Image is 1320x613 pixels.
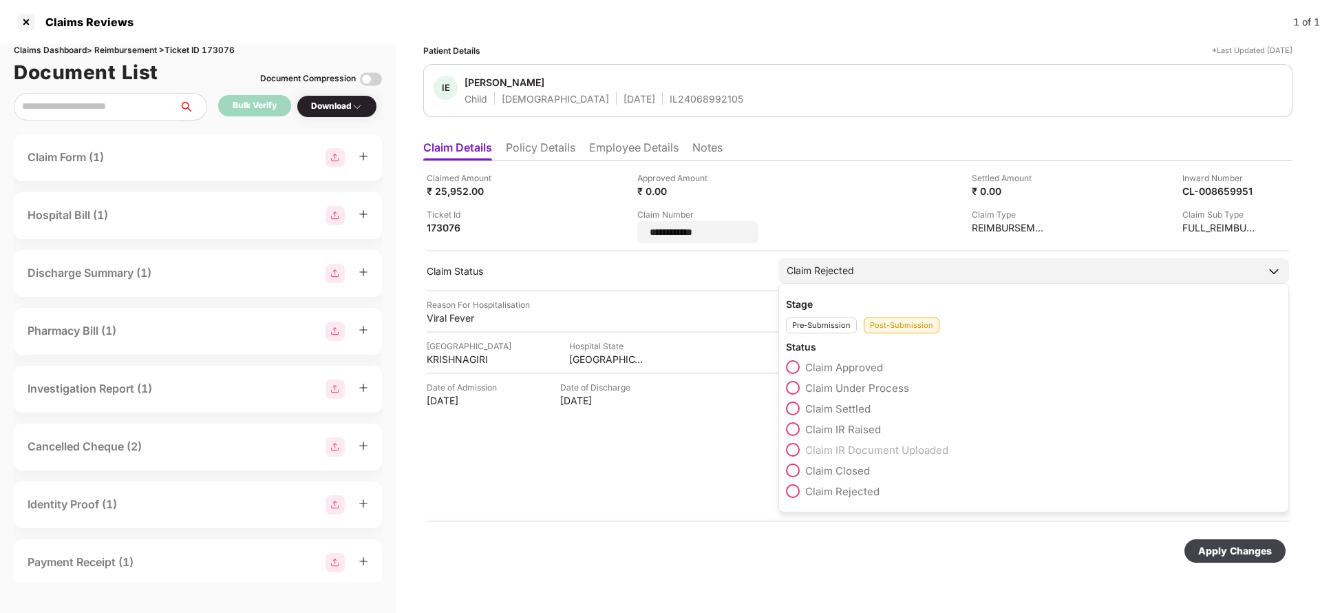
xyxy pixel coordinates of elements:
li: Claim Details [423,141,492,160]
div: Date of Admission [427,381,502,394]
div: Claim Form (1) [28,149,104,166]
div: Identity Proof (1) [28,496,117,513]
div: Investigation Report (1) [28,380,152,397]
div: IL24068992105 [670,92,743,105]
div: Hospital State [569,340,645,353]
div: Claim Status [427,264,765,278]
div: Claimed Amount [427,172,502,185]
div: Reason For Hospitalisation [427,298,530,311]
div: [GEOGRAPHIC_DATA] [427,340,511,353]
div: Claims Reviews [37,15,134,29]
h1: Document List [14,57,158,87]
span: Claim IR Raised [805,423,881,436]
span: plus [359,441,368,450]
div: Cancelled Cheque (2) [28,438,142,455]
div: Pharmacy Bill (1) [28,322,116,340]
div: Stage [786,298,1281,311]
span: Claim Approved [805,361,883,374]
li: Employee Details [589,141,679,160]
div: Approved Amount [637,172,713,185]
span: plus [359,267,368,277]
div: Claim Rejected [787,263,854,278]
div: Ticket Id [427,208,502,221]
div: Hospital Bill (1) [28,207,108,224]
div: Discharge Summary (1) [28,264,151,282]
div: Inward Number [1182,172,1258,185]
img: svg+xml;base64,PHN2ZyBpZD0iVG9nZ2xlLTMyeDMyIiB4bWxucz0iaHR0cDovL3d3dy53My5vcmcvMjAwMC9zdmciIHdpZH... [360,68,382,90]
div: [GEOGRAPHIC_DATA] [569,353,645,366]
li: Policy Details [506,141,575,160]
div: [DATE] [624,92,655,105]
div: [DATE] [427,394,502,407]
div: [DATE] [560,394,636,407]
button: search [178,93,207,121]
img: svg+xml;base64,PHN2ZyBpZD0iR3JvdXBfMjg4MTMiIGRhdGEtbmFtZT0iR3JvdXAgMjg4MTMiIHhtbG5zPSJodHRwOi8vd3... [326,553,345,572]
img: svg+xml;base64,PHN2ZyBpZD0iRHJvcGRvd24tMzJ4MzIiIHhtbG5zPSJodHRwOi8vd3d3LnczLm9yZy8yMDAwL3N2ZyIgd2... [352,101,363,112]
span: Claim Rejected [805,485,880,498]
span: search [178,101,206,112]
span: Claim Closed [805,464,870,477]
div: [PERSON_NAME] [465,76,544,89]
div: [DEMOGRAPHIC_DATA] [502,92,609,105]
div: 1 of 1 [1293,14,1320,30]
div: Claims Dashboard > Reimbursement > Ticket ID 173076 [14,44,382,57]
div: Viral Fever [427,311,502,324]
img: svg+xml;base64,PHN2ZyBpZD0iR3JvdXBfMjg4MTMiIGRhdGEtbmFtZT0iR3JvdXAgMjg4MTMiIHhtbG5zPSJodHRwOi8vd3... [326,437,345,457]
div: IE [434,76,458,100]
div: Download [311,100,363,113]
span: Claim Settled [805,402,871,415]
img: svg+xml;base64,PHN2ZyBpZD0iR3JvdXBfMjg4MTMiIGRhdGEtbmFtZT0iR3JvdXAgMjg4MTMiIHhtbG5zPSJodHRwOi8vd3... [326,495,345,515]
div: KRISHNAGIRI [427,353,502,366]
span: plus [359,152,368,161]
img: svg+xml;base64,PHN2ZyBpZD0iR3JvdXBfMjg4MTMiIGRhdGEtbmFtZT0iR3JvdXAgMjg4MTMiIHhtbG5zPSJodHRwOi8vd3... [326,380,345,399]
span: plus [359,499,368,508]
div: Status [786,340,1281,353]
div: ₹ 0.00 [637,185,713,198]
img: downArrowIcon [1267,264,1281,278]
img: svg+xml;base64,PHN2ZyBpZD0iR3JvdXBfMjg4MTMiIGRhdGEtbmFtZT0iR3JvdXAgMjg4MTMiIHhtbG5zPSJodHRwOi8vd3... [326,148,345,167]
div: Apply Changes [1198,543,1272,559]
div: Pre-Submission [786,318,857,333]
div: 173076 [427,221,502,234]
div: Document Compression [260,72,356,85]
img: svg+xml;base64,PHN2ZyBpZD0iR3JvdXBfMjg4MTMiIGRhdGEtbmFtZT0iR3JvdXAgMjg4MTMiIHhtbG5zPSJodHRwOi8vd3... [326,264,345,283]
div: Claim Type [972,208,1047,221]
div: Settled Amount [972,172,1047,185]
div: *Last Updated [DATE] [1212,44,1292,57]
div: Child [465,92,487,105]
div: Claim Sub Type [1182,208,1258,221]
div: FULL_REIMBURSEMENT [1182,221,1258,234]
span: Claim Under Process [805,382,909,395]
span: plus [359,383,368,393]
span: plus [359,209,368,219]
div: Post-Submission [864,318,939,333]
span: plus [359,557,368,566]
div: ₹ 0.00 [972,185,1047,198]
div: Claim Number [637,208,758,221]
img: svg+xml;base64,PHN2ZyBpZD0iR3JvdXBfMjg4MTMiIGRhdGEtbmFtZT0iR3JvdXAgMjg4MTMiIHhtbG5zPSJodHRwOi8vd3... [326,206,345,225]
div: Payment Receipt (1) [28,554,134,571]
img: svg+xml;base64,PHN2ZyBpZD0iR3JvdXBfMjg4MTMiIGRhdGEtbmFtZT0iR3JvdXAgMjg4MTMiIHhtbG5zPSJodHRwOi8vd3... [326,322,345,341]
div: CL-008659951 [1182,185,1258,198]
div: Bulk Verify [233,99,277,112]
div: Patient Details [423,44,480,57]
div: ₹ 25,952.00 [427,185,502,198]
span: Claim IR Document Uploaded [805,444,948,457]
div: Date of Discharge [560,381,636,394]
div: REIMBURSEMENT [972,221,1047,234]
span: plus [359,325,368,335]
li: Notes [692,141,723,160]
